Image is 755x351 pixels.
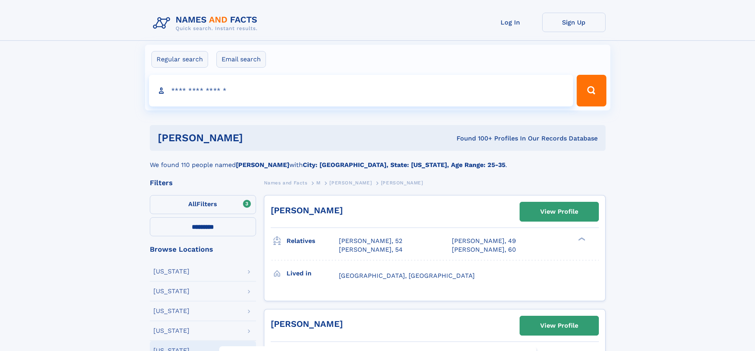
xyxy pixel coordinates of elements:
[236,161,289,169] b: [PERSON_NAME]
[576,237,586,242] div: ❯
[150,13,264,34] img: Logo Names and Facts
[287,234,339,248] h3: Relatives
[329,180,372,186] span: [PERSON_NAME]
[271,319,343,329] a: [PERSON_NAME]
[150,246,256,253] div: Browse Locations
[339,237,402,245] a: [PERSON_NAME], 52
[577,75,606,106] button: Search Button
[452,237,516,245] a: [PERSON_NAME], 49
[287,267,339,280] h3: Lived in
[520,202,598,221] a: View Profile
[216,51,266,68] label: Email search
[188,200,197,208] span: All
[271,205,343,215] a: [PERSON_NAME]
[381,180,423,186] span: [PERSON_NAME]
[150,179,256,186] div: Filters
[540,203,578,221] div: View Profile
[158,133,350,143] h1: [PERSON_NAME]
[153,288,189,294] div: [US_STATE]
[149,75,573,106] input: search input
[339,245,403,254] a: [PERSON_NAME], 54
[153,308,189,314] div: [US_STATE]
[150,151,606,170] div: We found 110 people named with .
[153,268,189,275] div: [US_STATE]
[350,134,598,143] div: Found 100+ Profiles In Our Records Database
[542,13,606,32] a: Sign Up
[329,178,372,188] a: [PERSON_NAME]
[264,178,308,188] a: Names and Facts
[153,328,189,334] div: [US_STATE]
[339,272,475,279] span: [GEOGRAPHIC_DATA], [GEOGRAPHIC_DATA]
[452,245,516,254] a: [PERSON_NAME], 60
[150,195,256,214] label: Filters
[151,51,208,68] label: Regular search
[540,317,578,335] div: View Profile
[316,180,321,186] span: M
[316,178,321,188] a: M
[303,161,505,169] b: City: [GEOGRAPHIC_DATA], State: [US_STATE], Age Range: 25-35
[479,13,542,32] a: Log In
[520,316,598,335] a: View Profile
